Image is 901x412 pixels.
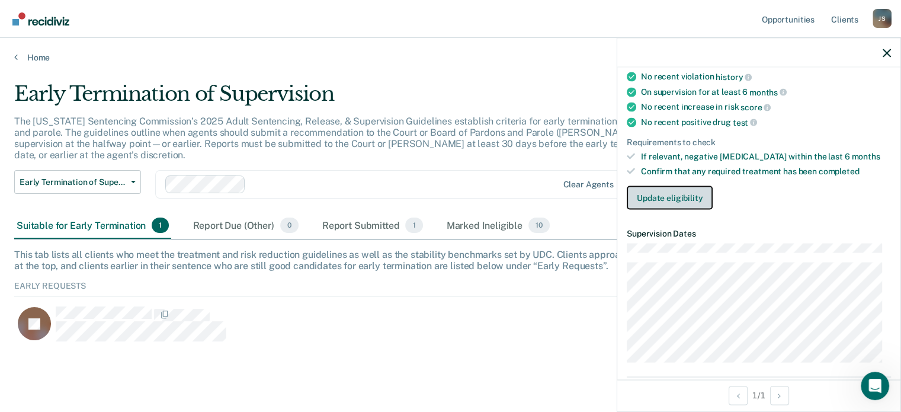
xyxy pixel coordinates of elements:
div: No recent violation [641,72,891,82]
div: J S [873,9,892,28]
div: No recent increase in risk [641,102,891,113]
span: 0 [280,218,299,233]
div: If relevant, negative [MEDICAL_DATA] within the last 6 [641,152,891,162]
span: history [716,72,752,81]
span: months [851,152,880,161]
div: No recent positive drug [641,117,891,127]
span: completed [819,167,860,176]
a: Home [14,52,887,63]
dt: Supervision Dates [627,228,891,238]
span: test [733,117,757,127]
div: 1 / 1 [617,379,900,411]
span: 10 [528,218,550,233]
div: Suitable for Early Termination [14,213,171,239]
img: Recidiviz [12,12,69,25]
div: Report Due (Other) [190,213,300,239]
div: Requirements to check [627,137,891,147]
div: Clear agents [563,180,613,190]
span: months [749,87,787,97]
div: CaseloadOpportunityCell-248298 [14,306,778,353]
div: Report Submitted [320,213,425,239]
button: Next Opportunity [770,386,789,405]
p: The [US_STATE] Sentencing Commission’s 2025 Adult Sentencing, Release, & Supervision Guidelines e... [14,116,690,161]
div: Early Requests [14,281,887,296]
div: Early Termination of Supervision [14,82,690,116]
button: Previous Opportunity [729,386,748,405]
div: Confirm that any required treatment has been [641,167,891,177]
span: score [740,103,771,112]
span: 1 [405,218,422,233]
div: On supervision for at least 6 [641,87,891,97]
span: Early Termination of Supervision [20,177,126,187]
div: This tab lists all clients who meet the treatment and risk reduction guidelines as well as the st... [14,249,887,272]
div: Marked Ineligible [444,213,552,239]
button: Profile dropdown button [873,9,892,28]
iframe: Intercom live chat [861,372,889,400]
span: 1 [152,218,169,233]
button: Update eligibility [627,186,713,209]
